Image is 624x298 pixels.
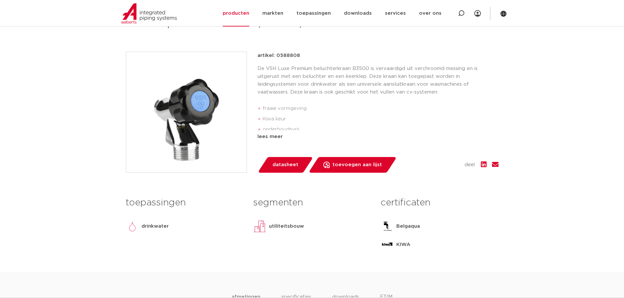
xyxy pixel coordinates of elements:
[263,124,499,135] li: onderhoudsvrij
[142,222,169,230] p: drinkwater
[396,222,420,230] p: Belgaqua
[381,238,394,251] img: KIWA
[126,52,247,172] img: Product Image for VSH beluchterkraan Luxe Premium met keerklep DA-EB MM G1/2"xG3/4"
[126,196,243,209] h3: toepassingen
[263,103,499,114] li: fraaie vormgeving
[257,52,300,60] p: artikel: 0588808
[396,241,410,249] p: KIWA
[273,160,298,170] span: datasheet
[332,160,382,170] span: toevoegen aan lijst
[126,220,139,233] img: drinkwater
[257,65,499,96] p: De VSH Luxe Premium beluchterkraan B3500 is vervaardigd uit verchroomd messing en is uitgerust me...
[253,196,371,209] h3: segmenten
[257,157,313,173] a: datasheet
[263,114,499,124] li: Kiwa keur
[253,220,266,233] img: utiliteitsbouw
[269,222,304,230] p: utiliteitsbouw
[257,133,499,141] div: lees meer
[381,196,498,209] h3: certificaten
[464,161,476,169] span: deel:
[381,220,394,233] img: Belgaqua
